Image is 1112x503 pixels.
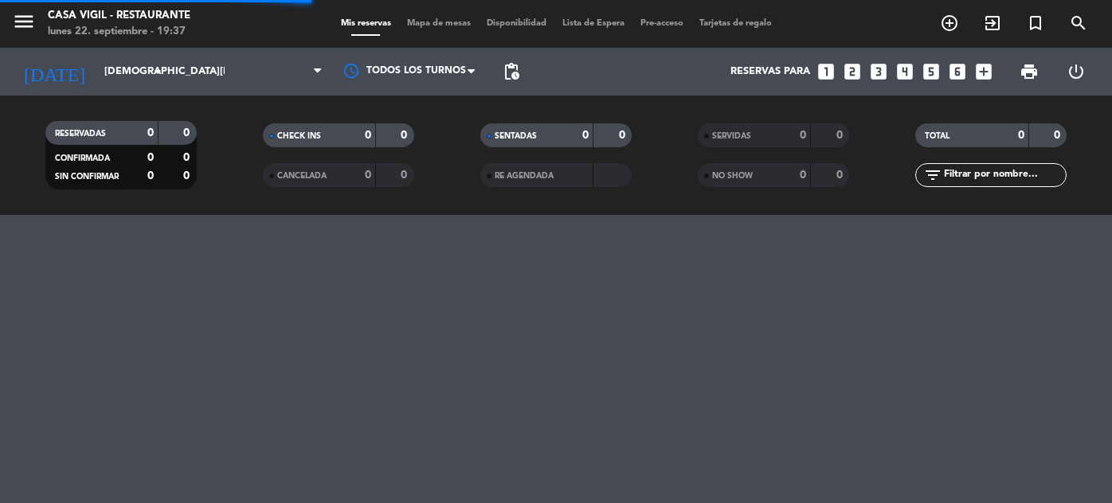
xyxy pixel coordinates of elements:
strong: 0 [1054,130,1063,141]
span: Lista de Espera [554,19,632,28]
span: SENTADAS [495,132,537,140]
i: add_circle_outline [940,14,959,33]
i: looks_3 [868,61,889,82]
span: RE AGENDADA [495,172,554,180]
i: looks_two [842,61,863,82]
span: Reservas para [730,66,810,78]
span: RESERVADAS [55,130,106,138]
strong: 0 [147,152,154,163]
strong: 0 [183,170,193,181]
i: looks_4 [895,61,915,82]
strong: 0 [183,127,193,138]
strong: 0 [147,170,154,181]
span: SIN CONFIRMAR [55,173,119,181]
strong: 0 [401,130,410,141]
i: [DATE] [12,54,96,89]
span: CHECK INS [277,132,321,140]
span: print [1020,62,1039,81]
strong: 0 [147,127,154,138]
strong: 0 [619,130,628,141]
div: lunes 22. septiembre - 19:37 [48,24,190,40]
span: Mis reservas [333,19,399,28]
strong: 0 [365,130,371,141]
strong: 0 [183,152,193,163]
span: Mapa de mesas [399,19,479,28]
span: SERVIDAS [712,132,751,140]
i: menu [12,10,36,33]
div: LOG OUT [1053,48,1100,96]
input: Filtrar por nombre... [942,166,1066,184]
i: turned_in_not [1026,14,1045,33]
i: add_box [973,61,994,82]
strong: 0 [800,130,806,141]
i: power_settings_new [1067,62,1086,81]
i: looks_one [816,61,836,82]
span: NO SHOW [712,172,753,180]
strong: 0 [800,170,806,181]
button: menu [12,10,36,39]
strong: 0 [582,130,589,141]
span: Disponibilidad [479,19,554,28]
i: exit_to_app [983,14,1002,33]
strong: 0 [1018,130,1024,141]
span: Tarjetas de regalo [691,19,780,28]
span: pending_actions [502,62,521,81]
strong: 0 [401,170,410,181]
div: Casa Vigil - Restaurante [48,8,190,24]
i: looks_6 [947,61,968,82]
i: looks_5 [921,61,942,82]
strong: 0 [365,170,371,181]
span: CANCELADA [277,172,327,180]
i: filter_list [923,166,942,185]
i: search [1069,14,1088,33]
i: arrow_drop_down [148,62,167,81]
span: TOTAL [925,132,950,140]
strong: 0 [836,170,846,181]
span: CONFIRMADA [55,154,110,162]
span: Pre-acceso [632,19,691,28]
strong: 0 [836,130,846,141]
